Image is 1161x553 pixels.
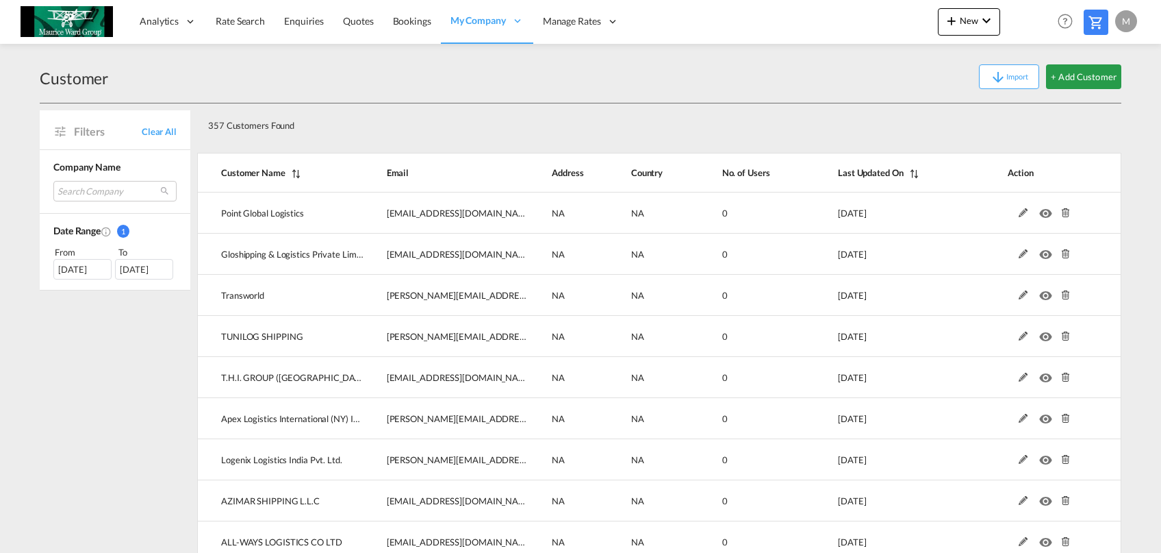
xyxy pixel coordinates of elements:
span: Date Range [53,225,101,236]
div: From [53,245,114,259]
td: 0 [688,480,804,521]
td: 2025-09-24 [804,193,973,234]
td: NA [608,398,688,439]
span: [EMAIL_ADDRESS][DOMAIN_NAME] [387,537,535,548]
div: M [1115,10,1137,32]
span: Help [1054,10,1077,33]
th: Country [608,153,688,193]
span: [EMAIL_ADDRESS][DOMAIN_NAME] [387,495,535,506]
span: [DATE] [838,290,866,301]
span: NA [552,413,565,424]
td: 2025-09-24 [804,275,973,316]
span: NA [631,331,644,342]
span: [DATE] [838,208,866,219]
span: NA [552,454,565,465]
img: c6e8db30f5a511eea3e1ab7543c40fcc.jpg [21,6,113,37]
md-icon: icon-eye [1039,410,1057,420]
th: Action [973,153,1121,193]
span: Enquiries [284,15,324,27]
md-icon: icon-chevron-down [978,12,995,29]
th: No. of Users [688,153,804,193]
span: NA [631,413,644,424]
td: NA [528,398,608,439]
td: Dolwitthaya@t3ex-thi.com [363,357,529,398]
td: NA [528,357,608,398]
span: Clear All [142,125,177,138]
td: 0 [688,234,804,275]
td: 2025-09-20 [804,316,973,357]
span: New [943,15,995,26]
span: My Company [450,14,506,27]
md-icon: icon-arrow-down [990,69,1006,86]
td: jagdeep.kanda@Transworld.com [363,275,529,316]
span: 0 [722,208,728,219]
span: AZIMAR SHIPPING L.L.C [221,495,320,506]
span: Logenix Logistics India Pvt. Ltd. [221,454,342,465]
td: NA [528,316,608,357]
th: Email [363,153,529,193]
td: NA [528,193,608,234]
span: 0 [722,495,728,506]
span: [PERSON_NAME][EMAIL_ADDRESS][DOMAIN_NAME] [387,290,604,301]
th: Address [528,153,608,193]
td: NA [608,275,688,316]
md-icon: icon-eye [1039,369,1057,379]
div: To [117,245,177,259]
td: Betsy@logenix.in [363,439,529,480]
span: [PERSON_NAME][EMAIL_ADDRESS][DOMAIN_NAME] [387,454,604,465]
td: AZIMAR SHIPPING L.L.C [197,480,363,521]
span: Manage Rates [543,14,601,28]
span: [DATE] [838,331,866,342]
span: Filters [74,124,142,139]
span: [DATE] [838,537,866,548]
td: Apex Logistics International (NY) Inc. [197,398,363,439]
span: NA [631,495,644,506]
span: NA [552,372,565,383]
td: Transworld [197,275,363,316]
div: [DATE] [115,259,173,280]
span: [PERSON_NAME][EMAIL_ADDRESS][DOMAIN_NAME] [387,413,604,424]
span: 0 [722,331,728,342]
md-icon: icon-eye [1039,246,1057,256]
button: icon-arrow-downImport [979,64,1039,89]
span: Apex Logistics International (NY) Inc. [221,413,363,424]
span: 0 [722,290,728,301]
span: T.H.I. GROUP ([GEOGRAPHIC_DATA]) CO., LTD. [221,372,410,383]
td: gstanke@pointgl.com [363,193,529,234]
td: NA [528,275,608,316]
span: NA [631,537,644,548]
td: 0 [688,398,804,439]
td: 0 [688,357,804,398]
span: 0 [722,413,728,424]
span: Rate Search [216,15,265,27]
div: Customer [40,67,108,89]
span: NA [631,372,644,383]
span: [EMAIL_ADDRESS][DOMAIN_NAME] [387,372,535,383]
div: 357 Customers Found [203,109,1025,137]
td: 2025-09-24 [804,234,973,275]
td: NA [608,439,688,480]
span: Quotes [343,15,373,27]
span: ALL-WAYS LOGISTICS CO LTD [221,537,342,548]
div: [DATE] [53,259,112,280]
td: 2025-09-19 [804,357,973,398]
td: 2025-09-18 [804,398,973,439]
span: NA [631,208,644,219]
span: From To [DATE][DATE] [53,245,177,280]
td: 2025-09-18 [804,480,973,521]
span: [DATE] [838,249,866,260]
td: 0 [688,275,804,316]
td: a.sarra@tunilogshipping.com [363,316,529,357]
div: Help [1054,10,1084,34]
span: NA [552,249,565,260]
md-icon: icon-eye [1039,534,1057,543]
td: NA [528,234,608,275]
span: 0 [722,372,728,383]
td: Logenix Logistics India Pvt. Ltd. [197,439,363,480]
span: NA [552,331,565,342]
td: NA [608,316,688,357]
td: Point Global Logistics [197,193,363,234]
td: NA [528,480,608,521]
th: Last Updated On [804,153,973,193]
